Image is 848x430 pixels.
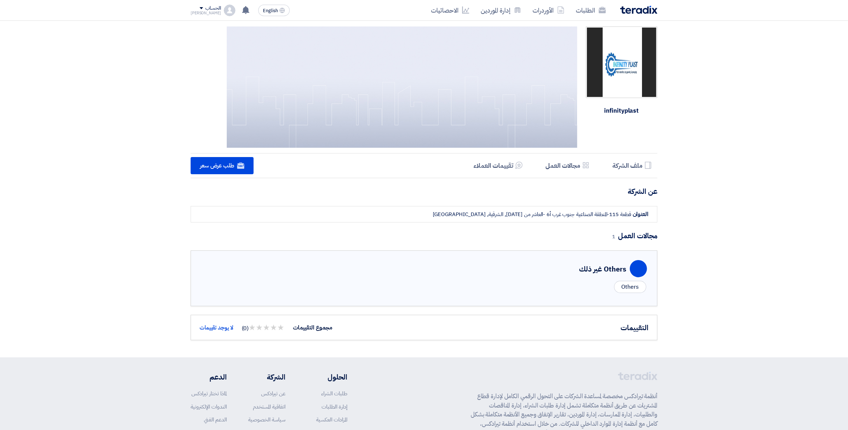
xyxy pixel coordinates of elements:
h4: التقييمات [621,323,648,332]
div: قطعة 115-المنطقة الصناعية جنوب غرب أ6 -العاشر من [DATE], الشرقية, [GEOGRAPHIC_DATA] [433,210,631,219]
span: ★ [277,322,284,333]
span: ★ [263,322,270,333]
div: Others [614,281,646,293]
div: الحساب [205,5,221,11]
li: الحلول [307,372,347,382]
img: profile_test.png [224,5,235,16]
div: Others غير ذلك [579,264,626,274]
h4: عن الشركة [191,187,657,196]
h5: ملف الشركة [612,161,642,170]
a: الندوات الإلكترونية [191,403,227,411]
div: مجموع التقييمات [293,323,333,332]
a: لماذا تختار تيرادكس [191,390,227,397]
a: إدارة الطلبات [322,403,347,411]
span: ★ [249,322,256,333]
a: طلب عرض سعر [191,157,254,174]
h5: تقييمات العملاء [474,161,513,170]
img: Cover Test [227,26,577,148]
a: الأوردرات [527,2,570,19]
a: الطلبات [570,2,612,19]
a: إدارة الموردين [475,2,527,19]
a: سياسة الخصوصية [248,416,285,424]
div: (0) [242,322,284,333]
div: infinityplast [602,103,642,119]
div: لا يوجد تقييمات [200,323,233,332]
span: 1 [612,233,615,240]
h4: مجالات العمل [191,231,657,240]
span: طلب عرض سعر [200,161,234,170]
button: English [258,5,290,16]
li: الدعم [191,372,227,382]
img: Teradix logo [620,6,657,14]
h5: مجالات العمل [545,161,580,170]
a: اتفاقية المستخدم [253,403,285,411]
a: الدعم الفني [204,416,227,424]
a: المزادات العكسية [316,416,347,424]
a: طلبات الشراء [321,390,347,397]
a: عن تيرادكس [261,390,285,397]
span: ★ [256,322,263,333]
a: الاحصائيات [425,2,475,19]
div: [PERSON_NAME] [191,11,221,15]
li: الشركة [248,372,285,382]
span: ★ [270,322,277,333]
strong: العنوان [633,210,648,219]
span: English [263,8,278,13]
